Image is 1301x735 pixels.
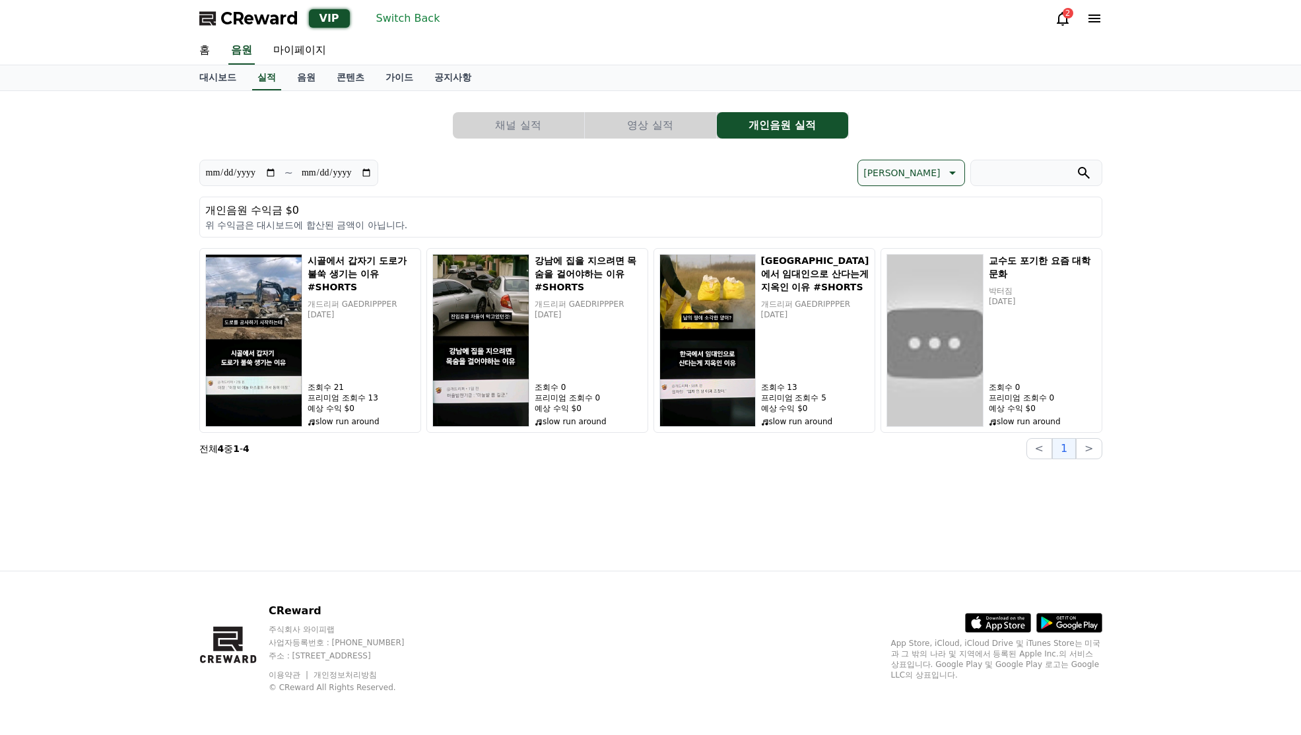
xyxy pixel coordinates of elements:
[233,443,240,454] strong: 1
[308,309,415,320] p: [DATE]
[308,393,415,403] p: 프리미엄 조회수 13
[535,299,642,309] p: 개드리퍼 GAEDRIPPPER
[199,8,298,29] a: CReward
[375,65,424,90] a: 가이드
[269,670,310,680] a: 이용약관
[308,382,415,393] p: 조회수 21
[205,254,302,427] img: 시골에서 갑자기 도로가 불쑥 생기는 이유 #SHORTS
[891,638,1102,680] p: App Store, iCloud, iCloud Drive 및 iTunes Store는 미국과 그 밖의 나라 및 지역에서 등록된 Apple Inc.의 서비스 상표입니다. Goo...
[761,299,869,309] p: 개드리퍼 GAEDRIPPPER
[761,382,869,393] p: 조회수 13
[424,65,482,90] a: 공지사항
[989,393,1096,403] p: 프리미엄 조회수 0
[1063,8,1073,18] div: 2
[717,112,848,139] button: 개인음원 실적
[535,254,642,294] h5: 강남에 집을 지으려면 목숨을 걸어야하는 이유 #SHORTS
[220,8,298,29] span: CReward
[989,296,1096,307] p: [DATE]
[308,403,415,414] p: 예상 수익 $0
[199,248,421,433] a: 시골에서 갑자기 도로가 불쑥 생기는 이유 #SHORTS 시골에서 갑자기 도로가 불쑥 생기는 이유 #SHORTS 개드리퍼 GAEDRIPPPER [DATE] 조회수 21 프리미엄...
[761,254,869,294] h5: [GEOGRAPHIC_DATA]에서 임대인으로 산다는게 지옥인 이유 #SHORTS
[243,443,250,454] strong: 4
[989,254,1096,280] h5: 교수도 포기한 요즘 대학문화
[989,416,1096,427] p: slow run around
[252,65,281,90] a: 실적
[1076,438,1102,459] button: >
[585,112,716,139] button: 영상 실적
[863,164,940,182] p: [PERSON_NAME]
[228,37,255,65] a: 음원
[989,286,1096,296] p: 박터짐
[989,403,1096,414] p: 예상 수익 $0
[585,112,717,139] a: 영상 실적
[269,624,430,635] p: 주식회사 와이피랩
[308,416,415,427] p: slow run around
[453,112,585,139] a: 채널 실적
[426,248,648,433] a: 강남에 집을 지으려면 목숨을 걸어야하는 이유 #SHORTS 강남에 집을 지으려면 목숨을 걸어야하는 이유 #SHORTS 개드리퍼 GAEDRIPPPER [DATE] 조회수 0 프...
[371,8,446,29] button: Switch Back
[1052,438,1076,459] button: 1
[269,682,430,693] p: © CReward All Rights Reserved.
[308,254,415,294] h5: 시골에서 갑자기 도로가 불쑥 생기는 이유 #SHORTS
[286,65,326,90] a: 음원
[308,299,415,309] p: 개드리퍼 GAEDRIPPPER
[284,165,293,181] p: ~
[653,248,875,433] a: 한국에서 임대인으로 산다는게 지옥인 이유 #SHORTS [GEOGRAPHIC_DATA]에서 임대인으로 산다는게 지옥인 이유 #SHORTS 개드리퍼 GAEDRIPPPER [DA...
[989,382,1096,393] p: 조회수 0
[761,393,869,403] p: 프리미엄 조회수 5
[535,393,642,403] p: 프리미엄 조회수 0
[761,416,869,427] p: slow run around
[218,443,224,454] strong: 4
[535,403,642,414] p: 예상 수익 $0
[269,651,430,661] p: 주소 : [STREET_ADDRESS]
[886,254,984,427] img: 교수도 포기한 요즘 대학문화
[189,37,220,65] a: 홈
[1055,11,1071,26] a: 2
[857,160,964,186] button: [PERSON_NAME]
[205,218,1096,232] p: 위 수익금은 대시보드에 합산된 금액이 아닙니다.
[717,112,849,139] a: 개인음원 실적
[269,637,430,648] p: 사업자등록번호 : [PHONE_NUMBER]
[314,670,377,680] a: 개인정보처리방침
[1026,438,1052,459] button: <
[761,309,869,320] p: [DATE]
[309,9,350,28] div: VIP
[263,37,337,65] a: 마이페이지
[205,203,1096,218] p: 개인음원 수익금 $0
[189,65,247,90] a: 대시보드
[659,254,756,427] img: 한국에서 임대인으로 산다는게 지옥인 이유 #SHORTS
[269,603,430,619] p: CReward
[326,65,375,90] a: 콘텐츠
[453,112,584,139] button: 채널 실적
[432,254,529,427] img: 강남에 집을 지으려면 목숨을 걸어야하는 이유 #SHORTS
[761,403,869,414] p: 예상 수익 $0
[535,309,642,320] p: [DATE]
[535,416,642,427] p: slow run around
[535,382,642,393] p: 조회수 0
[199,442,250,455] p: 전체 중 -
[881,248,1102,433] a: 교수도 포기한 요즘 대학문화 교수도 포기한 요즘 대학문화 박터짐 [DATE] 조회수 0 프리미엄 조회수 0 예상 수익 $0 slow run around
